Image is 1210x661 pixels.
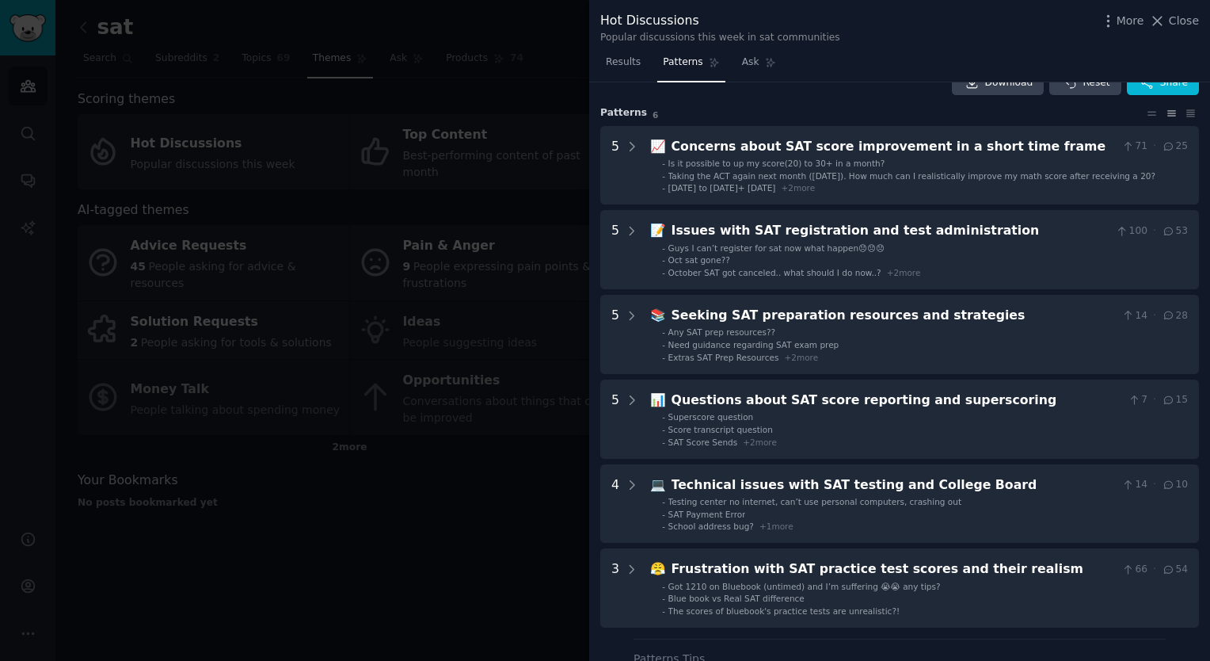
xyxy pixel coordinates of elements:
[611,476,619,533] div: 4
[1049,71,1121,96] button: Reset
[663,55,702,70] span: Patterns
[784,353,818,362] span: + 2 more
[600,11,840,31] div: Hot Discussions
[1149,13,1199,29] button: Close
[1100,13,1144,29] button: More
[1121,478,1147,492] span: 14
[1160,76,1188,90] span: Share
[668,353,779,362] span: Extras SAT Prep Resources
[668,594,805,603] span: Blue book vs Real SAT difference
[662,170,665,181] div: -
[1153,478,1156,492] span: ·
[736,50,782,82] a: Ask
[611,221,619,278] div: 5
[662,182,665,193] div: -
[672,391,1122,411] div: Questions about SAT score reporting and superscoring
[611,306,619,363] div: 5
[1083,76,1109,90] span: Reset
[1153,139,1156,154] span: ·
[1162,478,1188,492] span: 10
[650,561,666,576] span: 😤
[657,50,725,82] a: Patterns
[668,437,738,447] span: SAT Score Sends
[662,521,665,532] div: -
[662,424,665,435] div: -
[662,606,665,617] div: -
[742,55,759,70] span: Ask
[662,496,665,507] div: -
[668,340,839,350] span: Need guidance regarding SAT exam prep
[1127,71,1199,96] button: Share
[1121,139,1147,154] span: 71
[668,243,885,253] span: Guys I can’t register for sat now what happen😞😞😞
[1153,309,1156,323] span: ·
[662,158,665,169] div: -
[668,425,773,434] span: Score transcript question
[1153,393,1156,407] span: ·
[1162,563,1188,577] span: 54
[1169,13,1199,29] span: Close
[662,267,665,278] div: -
[600,106,647,120] span: Pattern s
[1162,139,1188,154] span: 25
[672,476,1116,495] div: Technical issues with SAT testing and College Board
[606,55,641,70] span: Results
[668,497,961,506] span: Testing center no internet, can’t use personal computers, crashing out
[668,183,776,193] span: [DATE] to [DATE]+ [DATE]
[1153,563,1156,577] span: ·
[662,437,665,448] div: -
[650,392,666,407] span: 📊
[759,522,793,531] span: + 1 more
[1162,309,1188,323] span: 28
[611,391,619,448] div: 5
[650,223,666,238] span: 📝
[662,593,665,604] div: -
[662,327,665,338] div: -
[668,510,746,519] span: SAT Payment Error
[662,352,665,363] div: -
[672,560,1116,579] div: Frustration with SAT practice test scores and their realism
[668,522,754,531] span: School address bug?
[600,31,840,45] div: Popular discussions this week in sat communities
[952,71,1044,96] a: Download
[781,183,815,193] span: + 2 more
[887,268,921,277] span: + 2 more
[672,221,1110,241] div: Issues with SAT registration and test administration
[743,437,777,447] span: + 2 more
[668,582,941,591] span: Got 1210 on Bluebook (untimed) and I’m suffering 😭😭 any tips?
[650,139,666,154] span: 📈
[662,339,665,350] div: -
[668,327,776,337] span: Any SAT prep resources??
[1162,224,1188,239] span: 53
[611,560,619,617] div: 3
[650,477,666,492] span: 💻
[672,306,1116,326] div: Seeking SAT preparation resources and strategies
[668,412,754,422] span: Superscore question
[668,268,881,277] span: October SAT got canceled.. what should I do now..?
[668,171,1156,181] span: Taking the ACT again next month ([DATE]). How much can I realistically improve my math score afte...
[985,76,1033,90] span: Download
[668,159,885,168] span: Is it possible to up my score(20) to 30+ in a month?
[611,137,619,194] div: 5
[672,137,1116,157] div: Concerns about SAT score improvement in a short time frame
[1128,393,1147,407] span: 7
[668,255,730,265] span: Oct sat gone??
[650,308,666,323] span: 📚
[662,243,665,254] div: -
[1121,309,1147,323] span: 14
[662,254,665,266] div: -
[1153,224,1156,239] span: ·
[653,110,658,120] span: 6
[1115,224,1147,239] span: 100
[1117,13,1144,29] span: More
[1162,393,1188,407] span: 15
[1121,563,1147,577] span: 66
[668,606,900,616] span: The scores of bluebook's practice tests are unrealistic?!
[600,50,646,82] a: Results
[662,509,665,520] div: -
[662,411,665,422] div: -
[662,581,665,592] div: -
